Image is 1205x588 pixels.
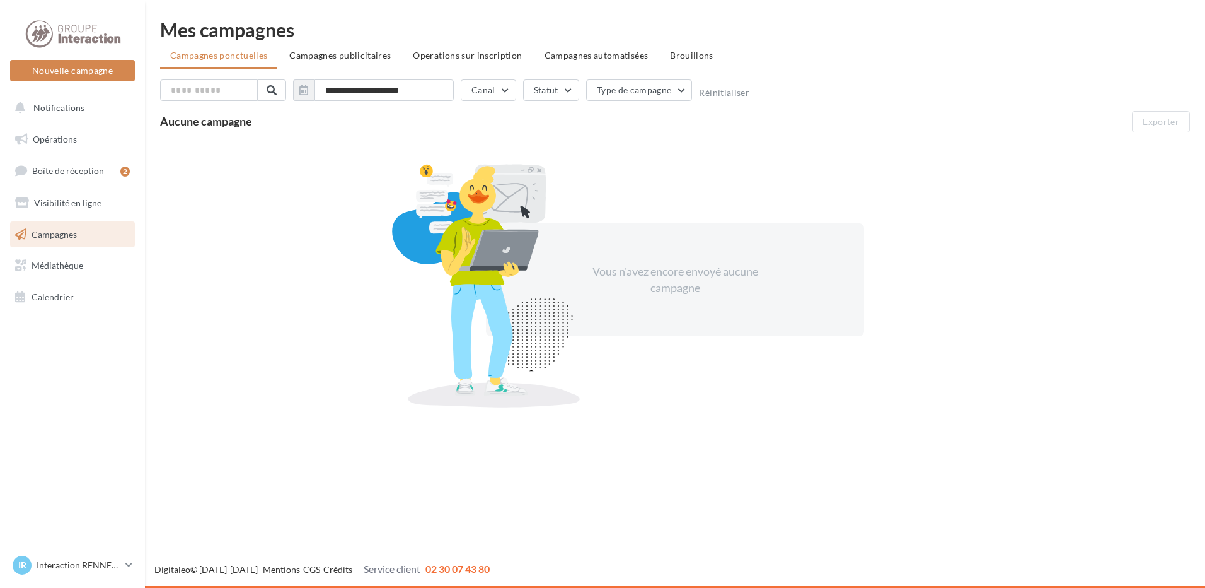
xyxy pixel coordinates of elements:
span: Médiathèque [32,260,83,271]
span: Campagnes [32,228,77,239]
span: Notifications [33,102,84,113]
a: Visibilité en ligne [8,190,137,216]
button: Notifications [8,95,132,121]
a: IR Interaction RENNES TERTIAIRE [10,553,135,577]
a: Médiathèque [8,252,137,279]
span: Aucune campagne [160,114,252,128]
button: Exporter [1132,111,1190,132]
div: 2 [120,167,130,177]
span: Campagnes publicitaires [289,50,391,61]
a: Calendrier [8,284,137,310]
a: Mentions [263,564,300,575]
button: Réinitialiser [699,88,749,98]
div: Vous n'avez encore envoyé aucune campagne [567,264,783,296]
span: Service client [364,563,420,575]
button: Canal [461,79,516,101]
a: Opérations [8,126,137,153]
span: Campagnes automatisées [545,50,649,61]
a: Crédits [323,564,352,575]
span: Brouillons [670,50,713,61]
span: 02 30 07 43 80 [425,563,490,575]
span: Boîte de réception [32,165,104,176]
span: © [DATE]-[DATE] - - - [154,564,490,575]
span: IR [18,559,26,572]
button: Nouvelle campagne [10,60,135,81]
span: Calendrier [32,291,74,302]
a: Campagnes [8,221,137,248]
span: Opérations [33,134,77,144]
a: CGS [303,564,320,575]
span: Visibilité en ligne [34,197,101,208]
a: Boîte de réception2 [8,157,137,184]
p: Interaction RENNES TERTIAIRE [37,559,120,572]
button: Statut [523,79,579,101]
div: Mes campagnes [160,20,1190,39]
a: Digitaleo [154,564,190,575]
span: Operations sur inscription [413,50,522,61]
button: Type de campagne [586,79,693,101]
